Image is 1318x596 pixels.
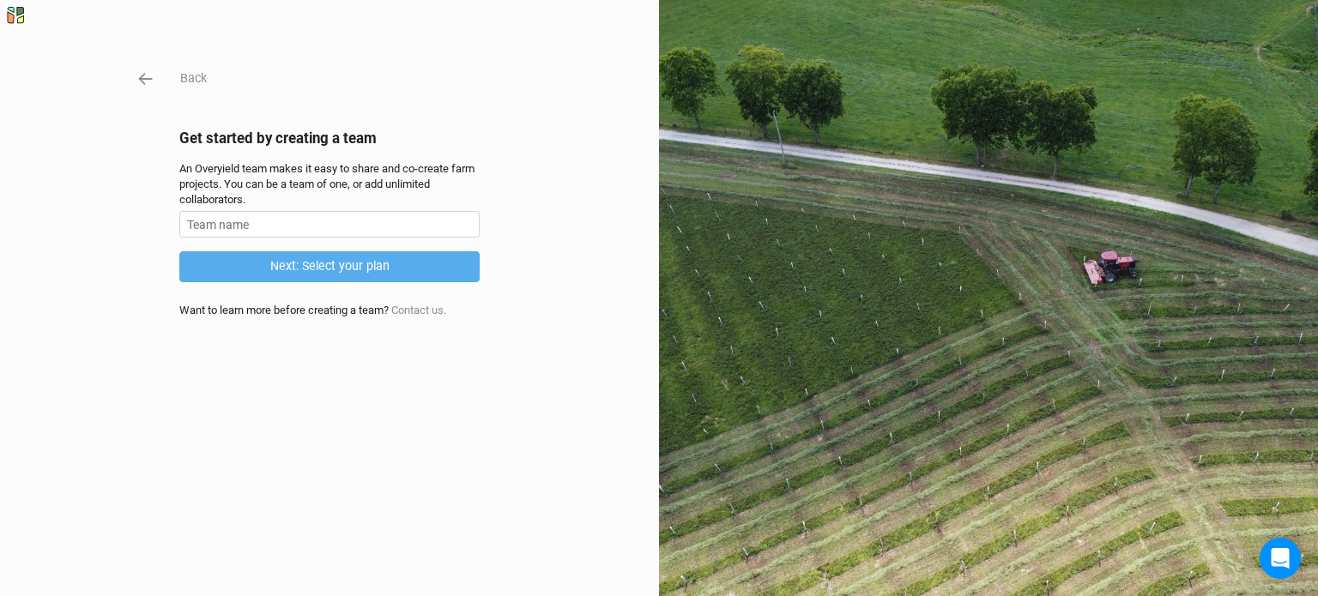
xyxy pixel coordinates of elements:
[179,251,480,281] button: Next: Select your plan
[179,69,208,88] button: Back
[179,161,480,208] div: An Overyield team makes it easy to share and co-create farm projects. You can be a team of one, o...
[179,211,480,238] input: Team name
[179,303,480,318] div: Want to learn more before creating a team?
[391,304,446,316] a: Contact us.
[179,129,480,147] h2: Get started by creating a team
[1260,538,1301,579] div: Open Intercom Messenger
